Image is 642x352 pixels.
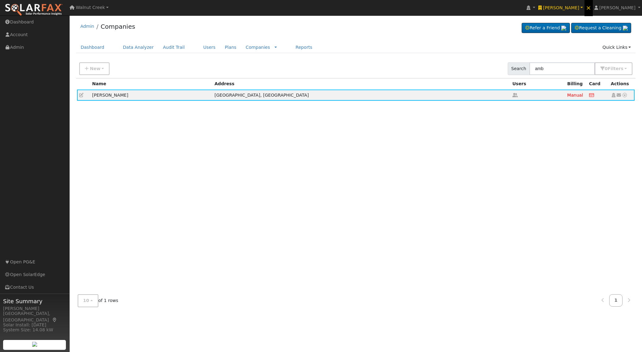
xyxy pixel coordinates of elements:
span: [PERSON_NAME] [543,5,579,10]
span: 10 [83,298,89,303]
img: SolarFax [5,3,63,16]
button: 0Filters [595,62,632,75]
input: Search [529,62,595,75]
div: of 1 rows [78,294,118,307]
img: retrieve [32,342,37,347]
div: Users [512,81,563,87]
a: Reports [291,42,317,53]
td: No credit card on file [587,90,609,101]
span: New [90,66,100,71]
a: Plans [220,42,241,53]
span: s [621,66,623,71]
div: System Size: 14.08 kW [3,327,66,333]
a: 1 [609,294,623,306]
td: [GEOGRAPHIC_DATA], [GEOGRAPHIC_DATA] [212,90,510,101]
td: [PERSON_NAME] [90,90,212,101]
div: Solar Install: [DATE] [3,322,66,328]
a: Dashboard [76,42,109,53]
div: Actions [611,81,632,87]
a: Companies [246,45,270,50]
span: Search [508,62,530,75]
td: No rates defined [565,90,587,101]
div: Billing [567,81,584,87]
span: × [586,4,591,11]
div: Address [214,81,508,87]
button: New [79,62,110,75]
div: Name [92,81,210,87]
div: [PERSON_NAME] [3,305,66,312]
a: Other actions [616,92,622,98]
span: Filter [608,66,623,71]
button: 10 [78,294,98,307]
a: Audit Trail [158,42,189,53]
div: [GEOGRAPHIC_DATA], [GEOGRAPHIC_DATA] [3,310,66,323]
a: Map [52,317,58,322]
a: Data Analyzer [118,42,158,53]
a: Edit Company (380) [79,93,84,98]
a: Set as Global Company [611,93,616,98]
a: Quick Links [598,42,636,53]
a: Get user count [512,93,518,98]
span: Site Summary [3,297,66,305]
a: Other actions [622,92,627,98]
img: retrieve [623,26,628,31]
a: Request a Cleaning [571,23,631,33]
div: Credit card on file [589,81,606,87]
a: Refer a Friend [522,23,570,33]
a: Companies [101,23,135,30]
a: Users [199,42,220,53]
a: Admin [80,24,94,29]
span: [PERSON_NAME] [599,5,636,10]
img: retrieve [561,26,566,31]
span: Walnut Creek [76,5,105,10]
